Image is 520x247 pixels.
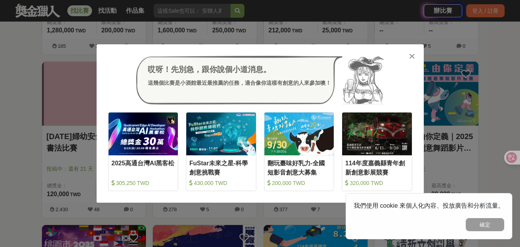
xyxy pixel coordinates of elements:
[148,79,331,87] div: 這幾個比賽是小酒館最近最推薦的任務，適合像你這樣有創意的人來參加噢！
[342,113,412,155] img: Cover Image
[186,112,256,191] a: Cover ImageFuStar未來之星-科學創意挑戰賽 430,000 TWD
[354,202,504,209] span: 我們使用 cookie 來個人化內容、投放廣告和分析流量。
[109,113,178,155] img: Cover Image
[108,112,179,191] a: Cover Image2025高通台灣AI黑客松 305,250 TWD
[189,179,253,187] div: 430,000 TWD
[148,64,331,75] div: 哎呀！先別急，跟你說個小道消息。
[264,112,334,191] a: Cover Image翻玩臺味好乳力-全國短影音創意大募集 200,000 TWD
[466,218,504,231] button: 確定
[189,159,253,176] div: FuStar未來之星-科學創意挑戰賽
[186,113,256,155] img: Cover Image
[112,159,175,176] div: 2025高通台灣AI黑客松
[268,159,331,176] div: 翻玩臺味好乳力-全國短影音創意大募集
[264,113,334,155] img: Cover Image
[112,179,175,187] div: 305,250 TWD
[345,179,409,187] div: 320,000 TWD
[343,56,384,104] img: Avatar
[268,179,331,187] div: 200,000 TWD
[342,112,412,191] a: Cover Image114年度嘉義縣青年創新創意影展競賽 320,000 TWD
[345,159,409,176] div: 114年度嘉義縣青年創新創意影展競賽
